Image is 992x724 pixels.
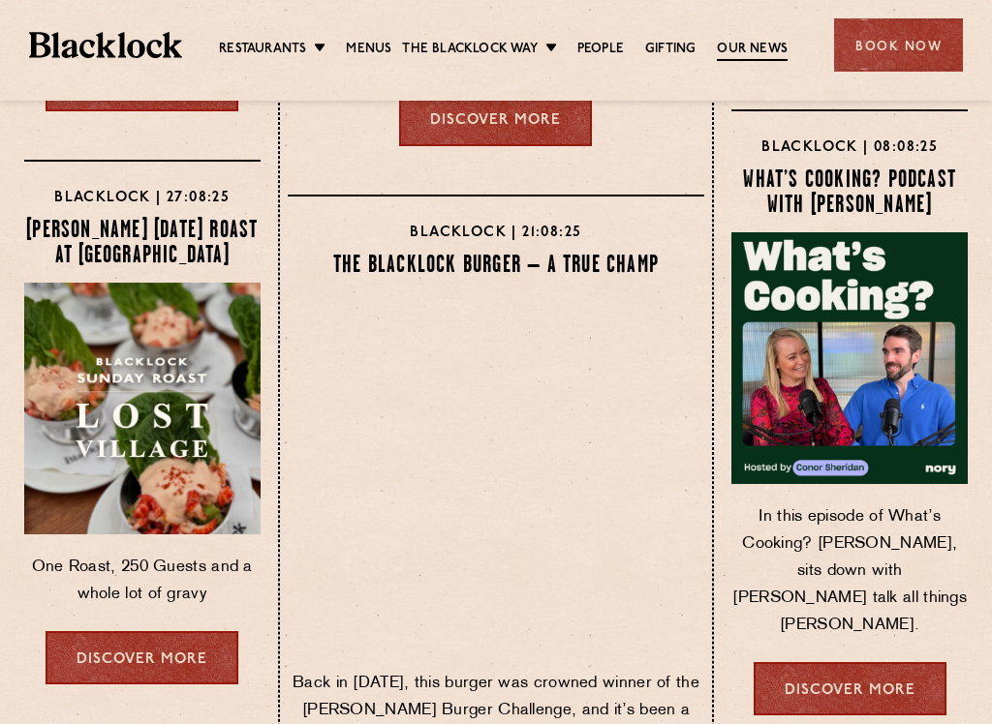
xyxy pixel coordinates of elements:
h4: Blacklock | 27:08:25 [24,186,261,211]
h4: What’s Cooking? Podcast with [PERSON_NAME] [731,168,968,219]
h4: Blacklock | 21:08:25 [288,221,704,246]
a: Gifting [645,40,696,59]
img: BL_Textured_Logo-footer-cropped.svg [29,32,182,58]
h4: [PERSON_NAME] [DATE] Roast at [GEOGRAPHIC_DATA] [24,219,261,269]
h4: The Blacklock Burger – A True Champ [288,254,704,279]
div: Book Now [834,18,963,72]
a: The Blacklock Way [402,40,537,59]
img: lost-village-sunday-roast-.jpg [24,283,261,534]
a: Discover more [754,662,946,715]
h4: Blacklock | 08:08:25 [731,136,968,161]
a: People [577,40,624,59]
p: In this episode of What’s Cooking? [PERSON_NAME], sits down with [PERSON_NAME] talk all things [P... [731,503,968,639]
a: Our News [717,40,788,61]
a: Menus [346,40,391,59]
a: Discover more [399,93,592,146]
img: Copy-of-Aug25-Blacklock-01814.jpg [288,292,704,650]
a: Discover more [46,631,238,684]
a: Restaurants [219,40,306,59]
p: One Roast, 250 Guests and a whole lot of gravy [24,554,261,608]
img: Screenshot-2025-08-08-at-10.21.58.png [731,232,968,484]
